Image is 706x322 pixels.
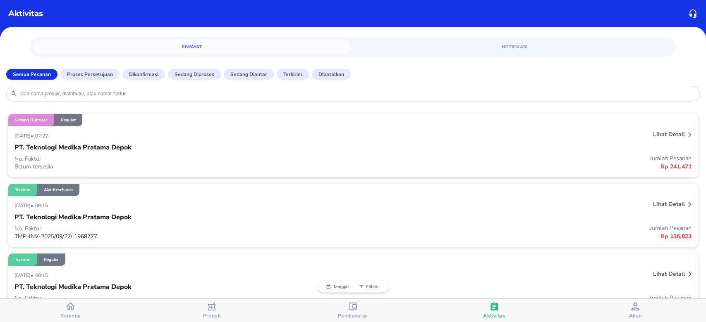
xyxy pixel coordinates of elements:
[353,224,692,232] p: Jumlah Pesanan
[14,232,353,240] p: TMP-INV-2025/09/27/ 1968777
[14,294,353,302] p: No. Faktur
[14,225,353,232] p: No. Faktur
[19,90,695,97] input: Cari nama produk, distributor, atau nomor faktur
[224,69,274,80] button: Sedang diantar
[14,142,132,152] p: PT. Teknologi Medika Pratama Depok
[14,155,353,163] p: No. Faktur
[653,130,685,138] p: Lihat detail
[361,43,668,51] span: Notifikasi
[30,37,675,54] div: simple tabs
[14,163,353,170] p: Belum tersedia
[356,40,673,54] a: Notifikasi
[14,272,35,279] p: [DATE] •
[230,71,267,78] p: Sedang diantar
[653,270,685,278] p: Lihat detail
[629,313,642,319] span: Akun
[14,133,35,139] p: [DATE] •
[8,7,43,20] p: Aktivitas
[15,187,31,193] p: Terkirim
[35,202,50,209] p: 08:15
[15,117,48,123] p: Sedang diproses
[353,294,692,302] p: Jumlah Pesanan
[653,200,685,208] p: Lihat detail
[175,71,214,78] p: Sedang diproses
[312,69,351,80] button: Dibatalkan
[353,154,692,162] p: Jumlah Pesanan
[283,71,302,78] p: Terkirim
[35,133,50,139] p: 07:22
[44,187,73,193] p: Alat Kesehatan
[67,71,113,78] p: Proses Persetujuan
[15,257,31,263] p: Terkirim
[38,43,345,51] span: Riwayat
[6,69,57,80] button: Semua Pesanan
[322,284,353,289] button: Tanggal
[14,202,35,209] p: [DATE] •
[318,71,344,78] p: Dibatalkan
[122,69,165,80] button: Dikonfirmasi
[277,69,309,80] button: Terkirim
[353,232,692,241] p: Rp 136.823
[353,284,384,289] button: Filters
[33,40,350,54] a: Riwayat
[424,299,565,322] button: Aktivitas
[129,71,158,78] p: Dikonfirmasi
[565,299,706,322] button: Akun
[13,71,51,78] p: Semua Pesanan
[35,272,50,279] p: 08:15
[141,299,282,322] button: Produk
[168,69,221,80] button: Sedang diproses
[203,313,221,319] span: Produk
[14,212,132,222] p: PT. Teknologi Medika Pratama Depok
[60,313,81,319] span: Beranda
[338,313,368,319] span: Pembayaran
[61,117,76,123] p: Reguler
[44,257,59,263] p: Reguler
[483,313,505,319] span: Aktivitas
[282,299,424,322] button: Pembayaran
[353,162,692,171] p: Rp 241.471
[60,69,120,80] button: Proses Persetujuan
